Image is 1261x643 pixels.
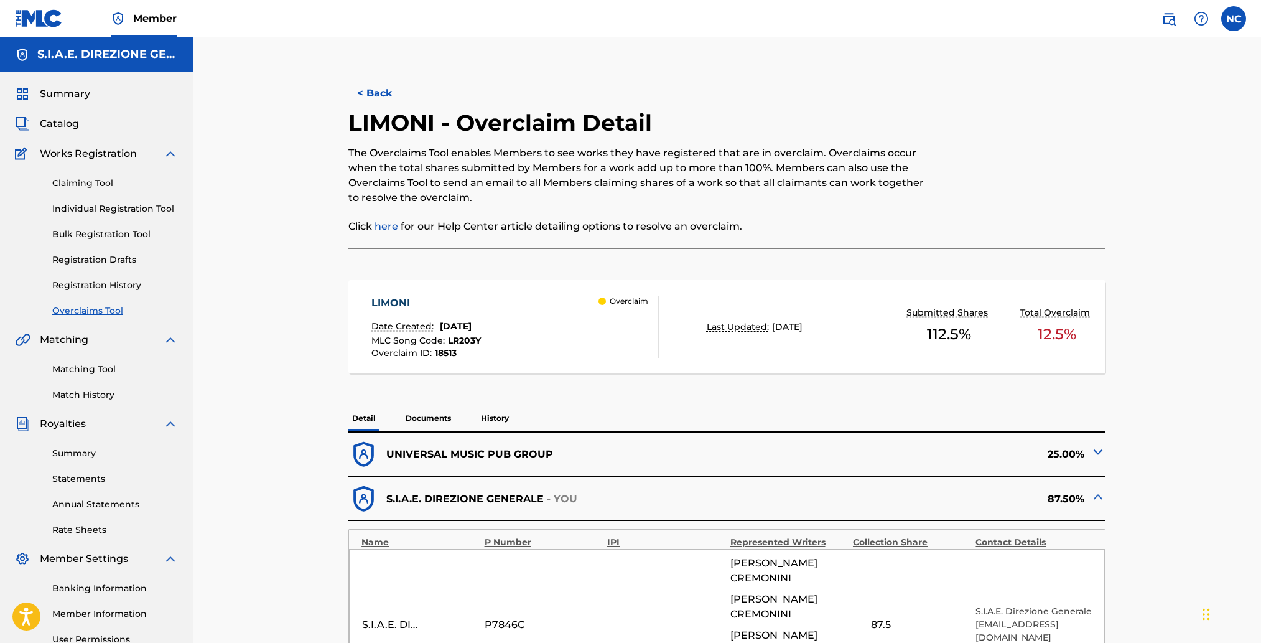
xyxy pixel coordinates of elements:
[371,347,435,359] span: Overclaim ID :
[727,484,1105,514] div: 87.50%
[1091,444,1105,459] img: expand-cell-toggle
[371,296,481,311] div: LIMONI
[52,279,178,292] a: Registration History
[15,47,30,62] img: Accounts
[40,332,88,347] span: Matching
[52,498,178,511] a: Annual Statements
[40,116,79,131] span: Catalog
[15,87,90,101] a: SummarySummary
[485,536,601,549] div: P Number
[52,523,178,537] a: Rate Sheets
[547,492,578,507] p: - YOU
[1226,434,1261,534] iframe: Resource Center
[361,536,478,549] div: Name
[163,551,178,566] img: expand
[348,439,379,470] img: dfb38c8551f6dcc1ac04.svg
[40,146,137,161] span: Works Registration
[15,87,30,101] img: Summary
[927,323,971,345] span: 112.5 %
[52,177,178,190] a: Claiming Tool
[348,78,423,109] button: < Back
[975,536,1092,549] div: Contact Details
[52,582,178,595] a: Banking Information
[402,405,455,431] p: Documents
[52,447,178,460] a: Summary
[1221,6,1246,31] div: User Menu
[163,146,178,161] img: expand
[435,347,457,359] span: 18513
[375,220,398,232] a: here
[707,321,772,334] p: Last Updated:
[386,447,553,462] p: UNIVERSAL MUSIC PUB GROUP
[1194,11,1209,26] img: help
[730,556,847,586] span: [PERSON_NAME] CREMONINI
[853,536,969,549] div: Collection Share
[772,321,803,332] span: [DATE]
[15,116,79,131] a: CatalogCatalog
[15,9,63,27] img: MLC Logo
[906,306,991,319] p: Submitted Shares
[111,11,126,26] img: Top Rightsholder
[348,484,379,514] img: dfb38c8551f6dcc1ac04.svg
[477,405,513,431] p: History
[163,332,178,347] img: expand
[1199,583,1261,643] div: Widget chat
[440,321,472,332] span: [DATE]
[386,492,544,507] p: S.I.A.E. DIREZIONE GENERALE
[52,228,178,241] a: Bulk Registration Tool
[15,551,30,566] img: Member Settings
[133,11,177,26] span: Member
[1161,11,1176,26] img: search
[52,202,178,215] a: Individual Registration Tool
[1189,6,1214,31] div: Help
[1091,489,1105,504] img: expand-cell-toggle
[348,405,379,431] p: Detail
[610,296,648,307] p: Overclaim
[15,146,31,161] img: Works Registration
[348,280,1105,373] a: LIMONIDate Created:[DATE]MLC Song Code:LR203YOverclaim ID:18513 OverclaimLast Updated:[DATE]Submi...
[163,416,178,431] img: expand
[40,551,128,566] span: Member Settings
[448,335,481,346] span: LR203Y
[52,608,178,621] a: Member Information
[15,332,30,347] img: Matching
[1038,323,1076,345] span: 12.5 %
[730,536,847,549] div: Represented Writers
[348,109,658,137] h2: LIMONI - Overclaim Detail
[40,416,86,431] span: Royalties
[52,472,178,486] a: Statements
[52,363,178,376] a: Matching Tool
[348,146,931,205] p: The Overclaims Tool enables Members to see works they have registered that are in overclaim. Over...
[348,219,931,234] p: Click for our Help Center article detailing options to resolve an overclaim.
[37,47,178,62] h5: S.I.A.E. DIREZIONE GENERALE
[730,592,847,622] span: [PERSON_NAME] CREMONINI
[371,335,448,346] span: MLC Song Code :
[1203,596,1210,633] div: Trascina
[52,388,178,401] a: Match History
[40,87,90,101] span: Summary
[1020,306,1093,319] p: Total Overclaim
[607,536,724,549] div: IPI
[975,605,1092,618] p: S.I.A.E. Direzione Generale
[15,416,30,431] img: Royalties
[371,320,437,333] p: Date Created:
[1156,6,1181,31] a: Public Search
[1199,583,1261,643] iframe: Chat Widget
[727,439,1105,470] div: 25.00%
[52,304,178,317] a: Overclaims Tool
[15,116,30,131] img: Catalog
[52,253,178,266] a: Registration Drafts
